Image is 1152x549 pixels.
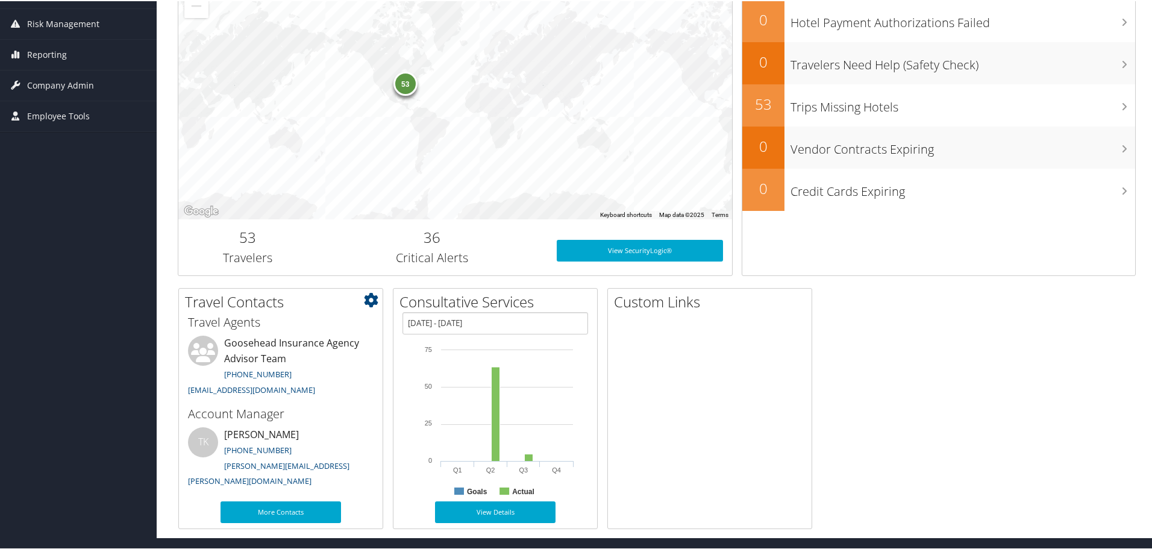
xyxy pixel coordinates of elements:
h2: 0 [742,177,784,198]
li: Goosehead Insurance Agency Advisor Team [182,334,380,399]
tspan: 50 [425,381,432,389]
h2: Travel Contacts [185,290,383,311]
text: Q4 [552,465,561,472]
h2: 53 [742,93,784,113]
a: 0Credit Cards Expiring [742,168,1135,210]
h3: Vendor Contracts Expiring [790,134,1135,157]
h2: 0 [742,51,784,71]
h2: Custom Links [614,290,812,311]
h3: Credit Cards Expiring [790,176,1135,199]
span: Reporting [27,39,67,69]
h3: Hotel Payment Authorizations Failed [790,7,1135,30]
li: [PERSON_NAME] [182,426,380,491]
button: Keyboard shortcuts [600,210,652,218]
span: Employee Tools [27,100,90,130]
a: Terms (opens in new tab) [712,210,728,217]
div: TK [188,426,218,456]
h2: 0 [742,135,784,155]
h3: Critical Alerts [326,248,539,265]
a: 0Travelers Need Help (Safety Check) [742,41,1135,83]
text: Goals [467,486,487,495]
a: Open this area in Google Maps (opens a new window) [181,202,221,218]
tspan: 25 [425,418,432,425]
a: [PHONE_NUMBER] [224,444,292,454]
text: Q2 [486,465,495,472]
a: View SecurityLogic® [557,239,723,260]
h3: Travelers Need Help (Safety Check) [790,49,1135,72]
a: 53Trips Missing Hotels [742,83,1135,125]
img: Google [181,202,221,218]
text: Actual [512,486,534,495]
h2: 0 [742,8,784,29]
a: [EMAIL_ADDRESS][DOMAIN_NAME] [188,383,315,394]
a: View Details [435,500,556,522]
h3: Account Manager [188,404,374,421]
h3: Travelers [187,248,308,265]
a: [PHONE_NUMBER] [224,368,292,378]
tspan: 0 [428,456,432,463]
h2: 36 [326,226,539,246]
a: [PERSON_NAME][EMAIL_ADDRESS][PERSON_NAME][DOMAIN_NAME] [188,459,349,486]
span: Risk Management [27,8,99,38]
text: Q3 [519,465,528,472]
a: 0Vendor Contracts Expiring [742,125,1135,168]
span: Company Admin [27,69,94,99]
h3: Travel Agents [188,313,374,330]
tspan: 75 [425,345,432,352]
text: Q1 [453,465,462,472]
a: More Contacts [221,500,341,522]
h3: Trips Missing Hotels [790,92,1135,115]
h2: 53 [187,226,308,246]
span: Map data ©2025 [659,210,704,217]
div: 53 [393,71,417,95]
h2: Consultative Services [399,290,597,311]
